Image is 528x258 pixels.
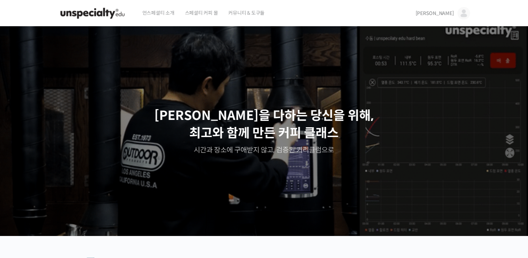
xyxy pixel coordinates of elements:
[416,10,454,16] span: [PERSON_NAME]
[7,145,521,155] p: 시간과 장소에 구애받지 않고, 검증된 커리큘럼으로
[7,107,521,142] p: [PERSON_NAME]을 다하는 당신을 위해, 최고와 함께 만든 커피 클래스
